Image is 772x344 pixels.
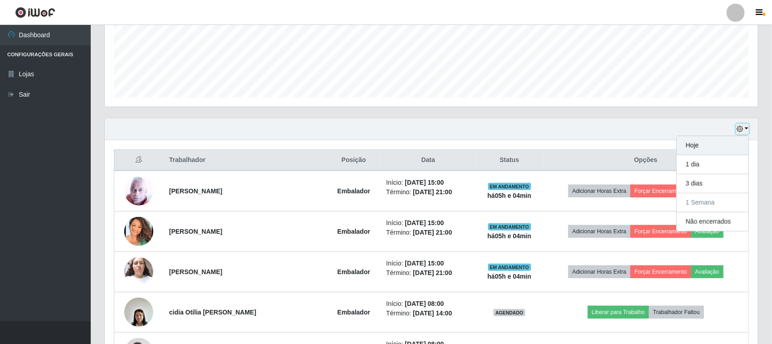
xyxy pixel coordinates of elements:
strong: Embalador [337,268,370,275]
time: [DATE] 15:00 [405,179,444,186]
strong: [PERSON_NAME] [169,228,222,235]
th: Data [381,150,476,171]
th: Status [476,150,543,171]
strong: Embalador [337,187,370,195]
img: 1690487685999.jpeg [124,293,153,331]
li: Início: [386,178,470,187]
span: AGENDADO [493,309,525,316]
strong: Embalador [337,228,370,235]
th: Opções [543,150,749,171]
time: [DATE] 08:00 [405,300,444,307]
button: Avaliação [691,265,723,278]
button: Forçar Encerramento [630,265,691,278]
span: EM ANDAMENTO [488,223,531,231]
button: Não encerrados [677,212,748,231]
time: [DATE] 14:00 [413,310,452,317]
button: 1 Semana [677,193,748,212]
button: Liberar para Trabalho [588,306,649,319]
time: [DATE] 21:00 [413,229,452,236]
button: Hoje [677,136,748,155]
img: 1702413262661.jpeg [124,176,153,206]
time: [DATE] 15:00 [405,260,444,267]
button: Adicionar Horas Extra [568,265,630,278]
strong: Embalador [337,309,370,316]
li: Término: [386,228,470,237]
strong: há 05 h e 04 min [488,273,532,280]
button: Trabalhador Faltou [649,306,704,319]
strong: [PERSON_NAME] [169,187,222,195]
button: Adicionar Horas Extra [568,225,630,238]
span: EM ANDAMENTO [488,183,531,190]
th: Trabalhador [164,150,327,171]
strong: há 05 h e 04 min [488,192,532,199]
time: [DATE] 21:00 [413,188,452,196]
li: Início: [386,218,470,228]
img: 1750954658696.jpeg [124,252,153,291]
li: Início: [386,299,470,309]
strong: cidia Otília [PERSON_NAME] [169,309,256,316]
th: Posição [327,150,381,171]
li: Término: [386,309,470,318]
img: 1712344529045.jpeg [124,217,153,246]
button: 1 dia [677,155,748,174]
time: [DATE] 15:00 [405,219,444,226]
li: Término: [386,187,470,197]
button: Forçar Encerramento [630,225,691,238]
button: 3 dias [677,174,748,193]
img: CoreUI Logo [15,7,55,18]
button: Avaliação [691,225,723,238]
li: Término: [386,268,470,278]
strong: [PERSON_NAME] [169,268,222,275]
time: [DATE] 21:00 [413,269,452,276]
button: Adicionar Horas Extra [568,185,630,197]
span: EM ANDAMENTO [488,264,531,271]
li: Início: [386,259,470,268]
strong: há 05 h e 04 min [488,232,532,240]
button: Forçar Encerramento [630,185,691,197]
